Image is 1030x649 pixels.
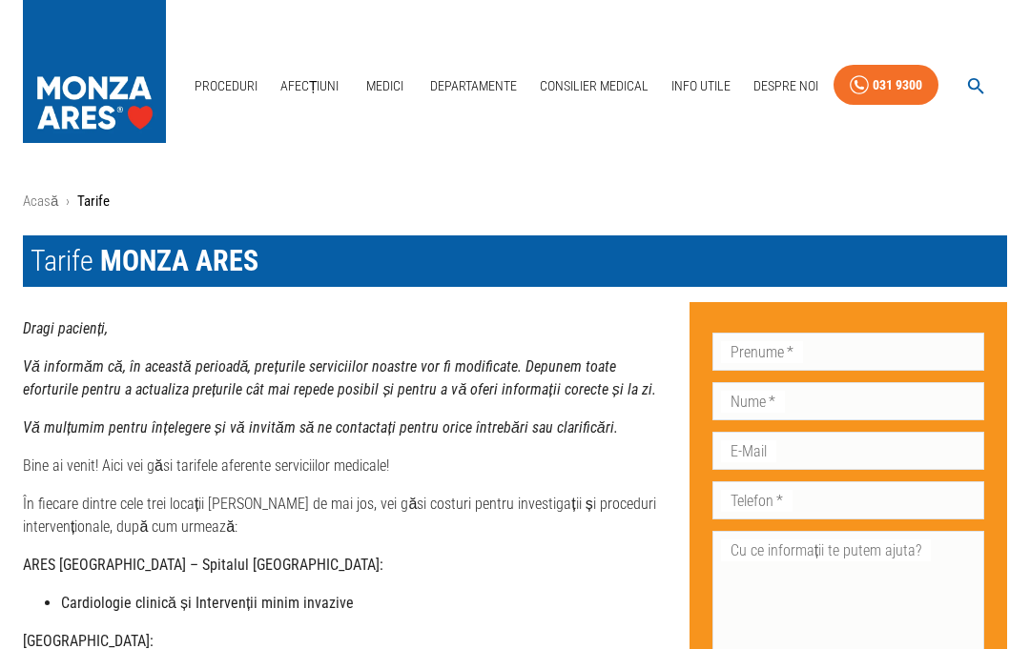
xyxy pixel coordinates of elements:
[100,244,258,277] span: MONZA ARES
[66,191,70,213] li: ›
[746,67,826,106] a: Despre Noi
[23,493,674,538] p: În fiecare dintre cele trei locații [PERSON_NAME] de mai jos, vei găsi costuri pentru investigați...
[23,556,383,574] strong: ARES [GEOGRAPHIC_DATA] – Spitalul [GEOGRAPHIC_DATA]:
[354,67,415,106] a: Medici
[273,67,347,106] a: Afecțiuni
[23,191,1007,213] nav: breadcrumb
[23,357,656,398] strong: Vă informăm că, în această perioadă, prețurile serviciilor noastre vor fi modificate. Depunem toa...
[77,191,110,213] p: Tarife
[664,67,738,106] a: Info Utile
[187,67,265,106] a: Proceduri
[23,235,1007,287] h1: Tarife
[834,65,938,106] a: 031 9300
[61,594,354,612] strong: Cardiologie clinică și Intervenții minim invazive
[23,319,108,337] strong: Dragi pacienți,
[23,193,58,210] a: Acasă
[422,67,525,106] a: Departamente
[23,418,618,436] strong: Vă mulțumim pentru înțelegere și vă invităm să ne contactați pentru orice întrebări sau clarificări.
[873,73,922,97] div: 031 9300
[532,67,656,106] a: Consilier Medical
[23,455,674,477] p: Bine ai venit! Aici vei găsi tarifele aferente serviciilor medicale!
